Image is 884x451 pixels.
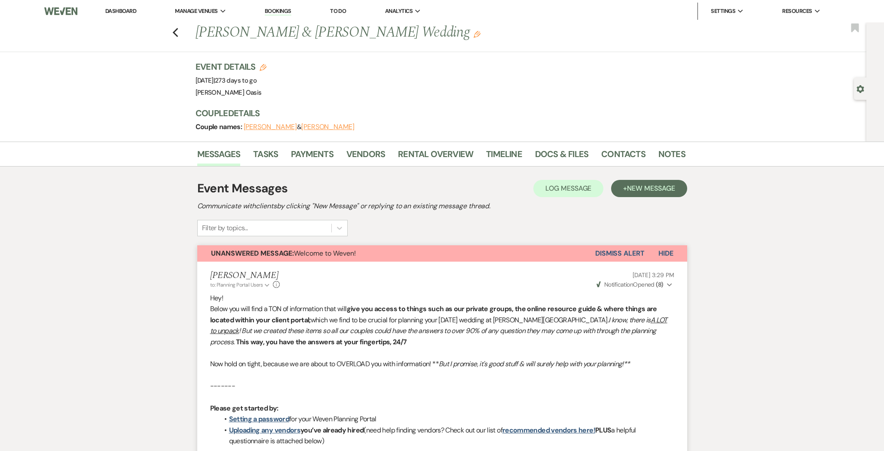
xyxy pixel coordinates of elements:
strong: This way, you have the answers at your fingertips, 24/7 [234,337,407,346]
span: Hide [658,249,673,258]
strong: Please get started by: [210,404,278,413]
span: Opened [596,281,664,288]
h3: Couple Details [196,107,677,119]
span: & [244,123,355,131]
span: for your Weven Planning Portal [289,414,376,423]
a: Setting a password [229,414,289,423]
a: Timeline [486,147,522,166]
img: Weven Logo [44,2,77,20]
a: recommended vendors here! [502,426,595,435]
button: [PERSON_NAME] [301,124,355,130]
button: to: Planning Portal Users [210,281,271,289]
strong: give you access to things such as our private groups, the online resource guide & where things ar... [210,304,657,324]
em: But I promise, it's good stuff & will surely help with your planning!** [439,359,630,368]
span: | [214,76,257,85]
strong: ( 8 ) [656,281,663,288]
span: Analytics [385,7,413,15]
span: Couple names: [196,122,244,131]
u: A LOT to unpack [210,315,667,336]
span: [PERSON_NAME] Oasis [196,88,262,97]
span: (need help finding vendors? Check out our list of [364,426,502,435]
a: Messages [197,147,241,166]
a: Dashboard [105,7,136,15]
button: Open lead details [856,84,864,93]
h1: Event Messages [197,179,288,198]
span: New Message [627,184,675,193]
button: Hide [645,245,687,262]
button: Unanswered Message:Welcome to Weven! [197,245,595,262]
span: 273 days to go [215,76,257,85]
span: Resources [782,7,812,15]
strong: PLUS [502,426,611,435]
a: To Do [330,7,346,15]
a: Payments [291,147,333,166]
span: [DATE] [196,76,257,85]
h1: [PERSON_NAME] & [PERSON_NAME] Wedding [196,22,581,43]
em: I know, there is ! But we created these items so all our couples could have the answers to over 9... [210,315,667,346]
span: Manage Venues [175,7,217,15]
span: Settings [711,7,735,15]
a: Docs & Files [535,147,588,166]
button: NotificationOpened (8) [595,280,674,289]
strong: Unanswered Message: [211,249,294,258]
span: Welcome to Weven! [211,249,356,258]
p: Below you will find a TON of information that will which we find to be crucial for planning your ... [210,303,674,347]
button: +New Message [611,180,687,197]
span: Log Message [545,184,591,193]
a: Bookings [265,7,291,15]
span: Now hold on tight, because we are about to OVERLOAD you with information! [210,359,431,368]
div: Filter by topics... [202,223,248,233]
h5: [PERSON_NAME] [210,270,280,281]
a: Tasks [253,147,278,166]
strong: you’ve already hired [229,426,364,435]
button: [PERSON_NAME] [244,124,297,130]
button: Edit [474,30,480,38]
span: Hey! [210,293,223,303]
a: Notes [658,147,685,166]
a: Vendors [346,147,385,166]
a: Contacts [601,147,645,166]
span: [DATE] 3:29 PM [633,271,674,279]
span: to: Planning Portal Users [210,281,263,288]
h2: Communicate with clients by clicking "New Message" or replying to an existing message thread. [197,201,687,211]
p: ------- [210,380,674,392]
h3: Event Details [196,61,267,73]
span: Notification [604,281,633,288]
button: Log Message [533,180,603,197]
a: Rental Overview [398,147,473,166]
a: Uploading any vendors [229,426,301,435]
button: Dismiss Alert [595,245,645,262]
